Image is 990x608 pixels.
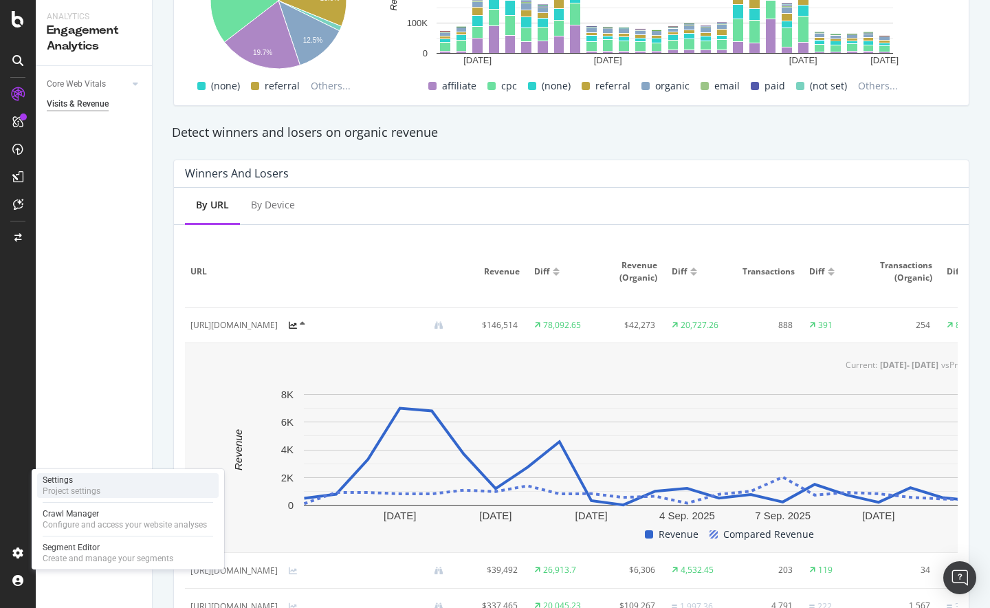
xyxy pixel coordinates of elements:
div: Detect winners and losers on organic revenue [165,124,978,142]
div: Configure and access your website analyses [43,519,207,530]
a: Segment EditorCreate and manage your segments [37,541,219,565]
div: Current: [846,359,877,371]
text: [DATE] [870,55,899,65]
div: 888 [740,319,793,332]
div: Core Web Vitals [47,77,106,91]
div: 86 [956,319,965,332]
span: Diff [672,265,687,278]
div: [URL][DOMAIN_NAME] [190,565,278,577]
div: [DATE] - [DATE] [880,359,938,371]
text: 4 Sep. 2025 [659,510,715,522]
div: 203 [740,564,793,576]
div: 78,092.65 [543,319,581,332]
a: Visits & Revenue [47,97,142,111]
div: 26,913.7 [543,564,576,576]
div: Project settings [43,486,100,497]
span: referral [265,78,300,94]
text: [DATE] [384,510,416,522]
span: Diff [809,265,824,278]
div: $39,492 [465,564,518,576]
span: Revenue [659,526,698,543]
a: SettingsProject settings [37,473,219,498]
span: Others... [305,78,356,94]
div: 119 [818,564,833,576]
div: $6,306 [603,564,655,576]
span: (not set) [810,78,847,94]
text: 6K [281,416,294,428]
span: Transactions (Organic) [878,259,932,284]
text: [DATE] [479,510,511,522]
div: $42,273 [603,319,655,332]
div: $146,514 [465,319,518,332]
text: [DATE] [575,510,608,522]
div: vs Previous : [941,359,984,371]
div: Engagement Analytics [47,23,141,54]
div: Visits & Revenue [47,97,109,111]
span: (none) [542,78,571,94]
span: Others... [852,78,903,94]
span: email [714,78,740,94]
div: Winners And Losers [185,166,289,180]
text: 7 Sep. 2025 [755,510,811,522]
text: [DATE] [594,55,622,65]
span: referral [595,78,630,94]
span: paid [764,78,785,94]
text: 8K [281,389,294,400]
div: Analytics [47,11,141,23]
div: [URL][DOMAIN_NAME] [190,319,278,332]
span: affiliate [442,78,476,94]
div: Segment Editor [43,542,173,553]
div: 4,532.45 [681,564,714,576]
div: Crawl Manager [43,508,207,519]
text: 12.5% [303,36,322,44]
text: 2K [281,472,294,484]
div: 254 [878,319,930,332]
span: Diff [947,265,962,278]
a: Core Web Vitals [47,77,129,91]
span: cpc [501,78,517,94]
div: Settings [43,475,100,486]
span: organic [655,78,690,94]
span: Diff [534,265,549,278]
text: 100K [407,18,428,28]
div: By Device [251,198,295,212]
div: By URL [196,198,229,212]
text: Revenue [232,429,244,470]
text: 0 [288,499,294,511]
span: Transactions [740,265,795,278]
span: (none) [211,78,240,94]
text: 19.7% [253,49,272,56]
div: 20,727.26 [681,319,718,332]
span: URL [190,265,451,278]
text: [DATE] [789,55,817,65]
div: Create and manage your segments [43,553,173,564]
text: 4K [281,444,294,456]
div: 34 [878,564,930,576]
a: Crawl ManagerConfigure and access your website analyses [37,507,219,532]
span: Revenue (Organic) [603,259,657,284]
span: Revenue [465,265,520,278]
text: [DATE] [862,510,894,522]
text: 0 [423,48,428,58]
div: Open Intercom Messenger [943,561,976,594]
span: Compared Revenue [723,526,814,543]
text: [DATE] [463,55,492,65]
div: 391 [818,319,833,332]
